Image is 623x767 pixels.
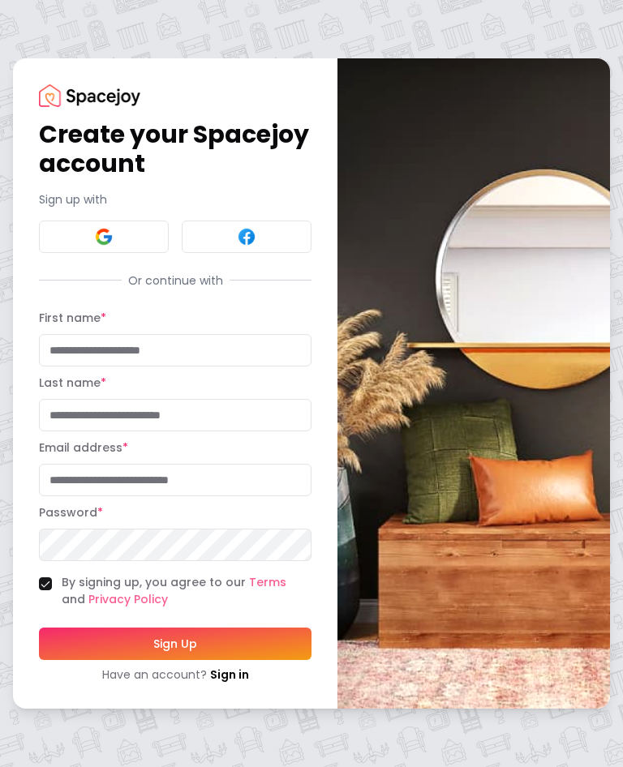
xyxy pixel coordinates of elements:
button: Sign Up [39,628,311,660]
img: Spacejoy Logo [39,84,140,106]
a: Terms [249,574,286,590]
div: Have an account? [39,666,311,683]
img: Facebook signin [237,227,256,246]
h1: Create your Spacejoy account [39,120,311,178]
label: By signing up, you agree to our and [62,574,311,608]
a: Privacy Policy [88,591,168,607]
label: Email address [39,439,128,456]
label: Last name [39,375,106,391]
label: First name [39,310,106,326]
img: Google signin [94,227,114,246]
img: banner [337,58,610,708]
a: Sign in [210,666,249,683]
p: Sign up with [39,191,311,208]
label: Password [39,504,103,521]
span: Or continue with [122,272,230,289]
